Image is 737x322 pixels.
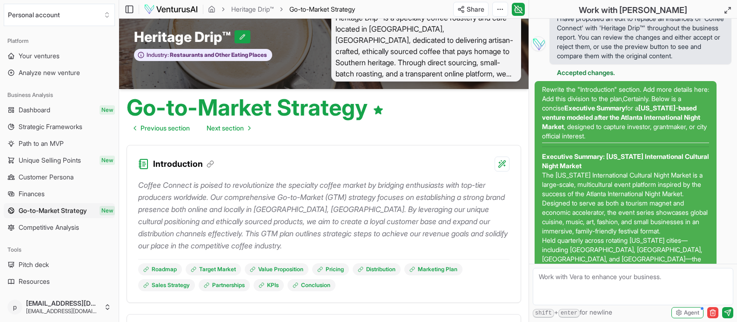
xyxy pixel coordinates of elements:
[542,85,709,141] p: Rewrite the "Introduction" section. Add more details here: Add this division to the plan,Certainl...
[533,309,554,318] kbd: shift
[144,4,198,15] img: logo
[138,263,182,275] a: Roadmap
[288,279,335,291] a: Conclusion
[208,5,355,14] nav: breadcrumb
[671,307,703,318] button: Agent
[19,105,50,115] span: Dashboard
[331,10,521,82] span: Heritage Drip™ is a specialty coffee roastery and café located in [GEOGRAPHIC_DATA], [GEOGRAPHIC_...
[147,51,169,59] span: Industry:
[19,68,80,77] span: Analyze new venture
[199,279,250,291] a: Partnerships
[134,28,234,45] span: Heritage Drip™
[549,68,731,77] div: Accepted changes.
[100,206,115,215] span: New
[542,236,709,320] p: Held quarterly across rotating [US_STATE] cities—including [GEOGRAPHIC_DATA], [GEOGRAPHIC_DATA], ...
[558,309,580,318] kbd: enter
[141,123,190,133] span: Previous section
[153,158,214,171] h3: Introduction
[19,172,74,182] span: Customer Persona
[289,5,355,14] span: Go-to-Market Strategy
[4,220,115,235] a: Competitive Analysis
[557,14,724,61] span: I have proposed an edit to replace all instances of 'Coffee Connect' with 'Heritage Drip™' throug...
[19,260,49,269] span: Pitch deck
[100,156,115,165] span: New
[4,88,115,103] div: Business Analysis
[453,2,489,17] button: Share
[4,257,115,272] a: Pitch deck
[169,51,267,59] span: Restaurants and Other Eating Places
[531,36,546,51] img: Vera
[4,119,115,134] a: Strategic Frameworks
[19,189,45,199] span: Finances
[199,119,258,137] a: Go to next page
[19,277,50,286] span: Resources
[4,136,115,151] a: Path to an MVP
[134,49,272,62] button: Industry:Restaurants and Other Eating Places
[186,263,241,275] a: Target Market
[4,103,115,117] a: DashboardNew
[207,123,244,133] span: Next section
[542,104,700,130] strong: [US_STATE]-based venture modeled after the Atlanta International Night Market
[19,223,79,232] span: Competitive Analysis
[4,48,115,63] a: Your ventures
[4,4,115,26] button: Select an organization
[19,51,60,61] span: Your ventures
[127,96,384,119] h1: Go-to-Market Strategy
[7,300,22,315] span: p
[100,105,115,115] span: New
[19,139,64,148] span: Path to an MVP
[404,263,462,275] a: Marketing Plan
[4,274,115,289] a: Resources
[4,34,115,48] div: Platform
[353,263,401,275] a: Distribution
[26,299,100,308] span: [EMAIL_ADDRESS][DOMAIN_NAME]
[289,5,355,13] span: Go-to-Market Strategy
[19,122,82,131] span: Strategic Frameworks
[127,119,258,137] nav: pagination
[4,296,115,318] button: p[EMAIL_ADDRESS][DOMAIN_NAME][EMAIL_ADDRESS][DOMAIN_NAME]
[19,156,81,165] span: Unique Selling Points
[138,279,195,291] a: Sales Strategy
[127,119,197,137] a: Go to previous page
[231,5,274,14] a: Heritage Drip™
[542,171,709,236] p: The [US_STATE] International Cultural Night Market is a large-scale, multicultural event platform...
[4,65,115,80] a: Analyze new venture
[4,170,115,185] a: Customer Persona
[4,242,115,257] div: Tools
[245,263,308,275] a: Value Proposition
[579,4,687,17] h2: Work with [PERSON_NAME]
[254,279,284,291] a: KPIs
[533,308,612,318] span: + for newline
[312,263,349,275] a: Pricing
[138,179,509,252] p: Coffee Connect is poised to revolutionize the specialty coffee market by bridging enthusiasts wit...
[542,152,709,170] strong: Executive Summary: [US_STATE] International Cultural Night Market
[19,206,87,215] span: Go-to-Market Strategy
[4,203,115,218] a: Go-to-Market StrategyNew
[4,186,115,201] a: Finances
[26,308,100,315] span: [EMAIL_ADDRESS][DOMAIN_NAME]
[467,5,484,14] span: Share
[4,153,115,168] a: Unique Selling PointsNew
[684,309,699,316] span: Agent
[564,104,625,112] strong: Executive Summary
